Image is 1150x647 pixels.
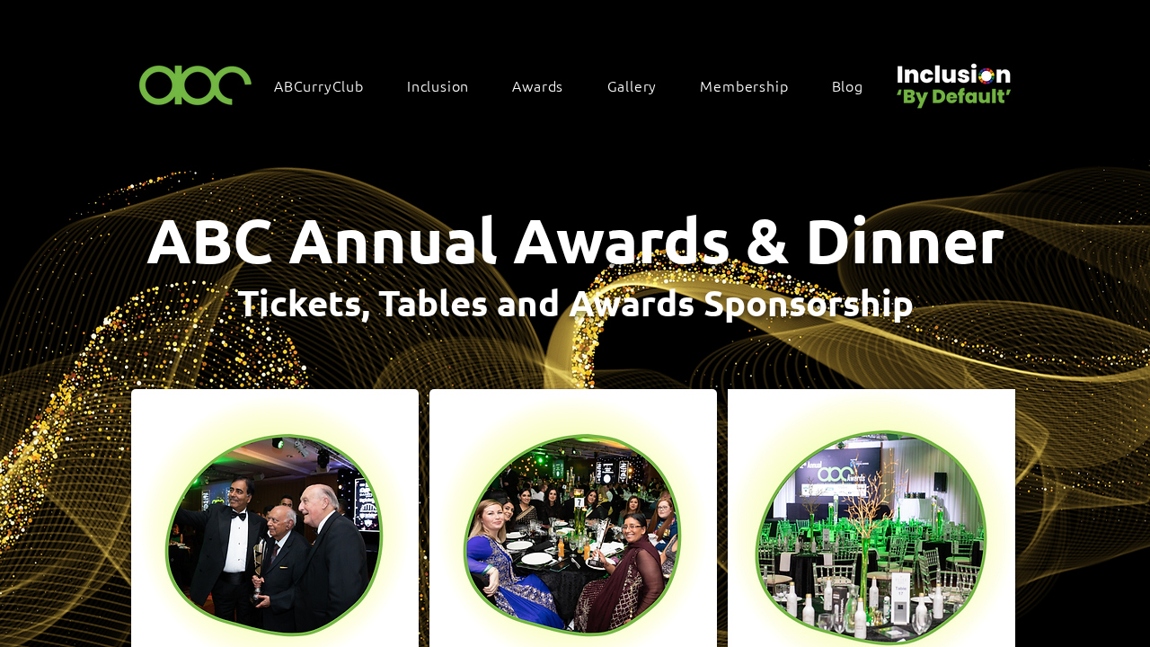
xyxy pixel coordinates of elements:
[512,75,563,95] span: Awards
[607,75,658,95] span: Gallery
[265,66,391,104] a: ABCurryClub
[134,58,258,111] img: ABC-Logo-Blank-Background-01-01-2.png
[265,66,890,104] nav: Site
[832,75,863,95] span: Blog
[237,279,914,325] span: Tickets, Tables and Awards Sponsorship
[598,66,685,104] a: Gallery
[398,66,496,104] div: Inclusion
[274,75,364,95] span: ABCurryClub
[691,66,815,104] a: Membership
[146,201,1004,278] span: ABC Annual Awards & Dinner
[503,66,590,104] div: Awards
[890,49,1014,111] img: Untitled design (22).png
[823,66,890,104] a: Blog
[700,75,788,95] span: Membership
[407,75,469,95] span: Inclusion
